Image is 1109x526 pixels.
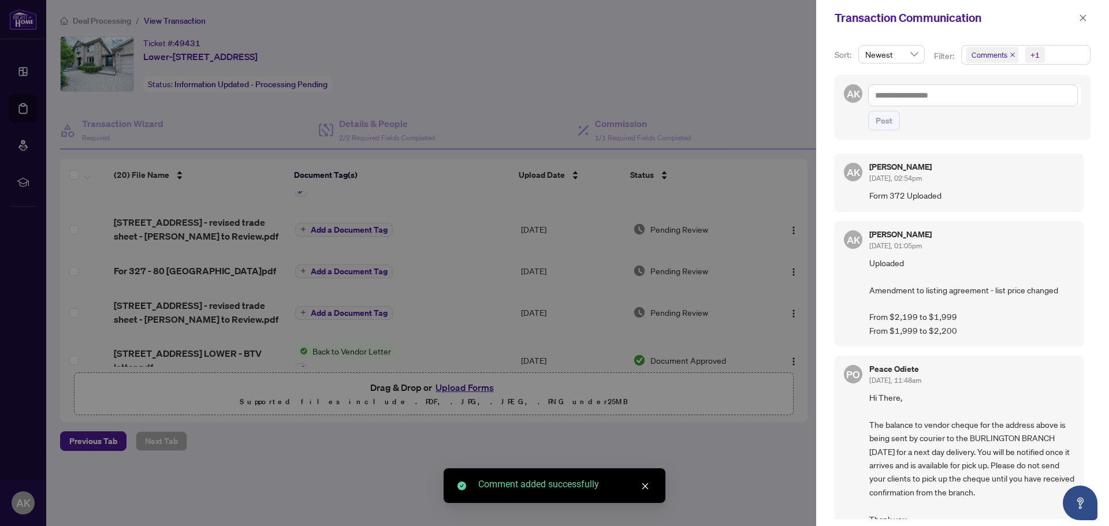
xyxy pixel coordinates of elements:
h5: [PERSON_NAME] [869,163,932,171]
span: Hi There, The balance to vendor cheque for the address above is being sent by courier to the BURL... [869,391,1074,526]
span: [DATE], 01:05pm [869,241,922,250]
h5: [PERSON_NAME] [869,230,932,238]
button: Open asap [1063,486,1097,520]
span: AK [846,86,860,102]
button: Post [868,111,900,130]
span: Uploaded Amendment to listing agreement - list price changed From $2,199 to $1,999 From $1,999 to... [869,256,1074,337]
h5: Peace Odiete [869,365,921,373]
span: close [641,482,649,490]
span: close [1010,52,1015,58]
span: AK [846,165,860,180]
span: Comments [972,49,1007,61]
span: PO [846,367,859,382]
div: +1 [1030,49,1040,61]
div: Transaction Communication [835,9,1075,27]
span: AK [846,232,860,247]
span: Form 372 Uploaded [869,189,1074,202]
div: Comment added successfully [478,477,652,491]
span: Newest [865,46,918,63]
span: [DATE], 02:54pm [869,174,922,182]
span: check-circle [457,482,466,490]
span: Comments [966,47,1018,63]
a: Close [639,480,652,493]
span: close [1079,14,1087,22]
p: Filter: [934,50,956,62]
span: [DATE], 11:48am [869,376,921,385]
p: Sort: [835,49,854,61]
